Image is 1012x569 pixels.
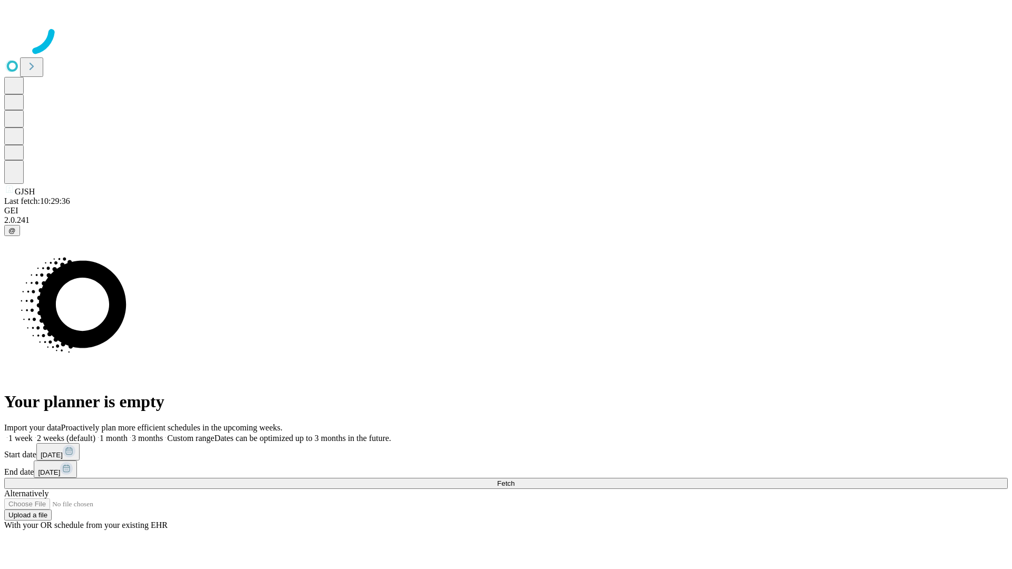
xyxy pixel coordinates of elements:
[4,443,1008,460] div: Start date
[41,451,63,459] span: [DATE]
[4,215,1008,225] div: 2.0.241
[4,460,1008,478] div: End date
[4,489,48,498] span: Alternatively
[4,521,168,529] span: With your OR schedule from your existing EHR
[167,434,214,443] span: Custom range
[4,206,1008,215] div: GEI
[36,443,80,460] button: [DATE]
[4,225,20,236] button: @
[4,392,1008,411] h1: Your planner is empty
[8,434,33,443] span: 1 week
[132,434,163,443] span: 3 months
[15,187,35,196] span: GJSH
[61,423,283,432] span: Proactively plan more efficient schedules in the upcoming weeks.
[8,227,16,234] span: @
[497,479,514,487] span: Fetch
[4,478,1008,489] button: Fetch
[4,509,52,521] button: Upload a file
[100,434,128,443] span: 1 month
[4,423,61,432] span: Import your data
[37,434,95,443] span: 2 weeks (default)
[4,197,70,205] span: Last fetch: 10:29:36
[34,460,77,478] button: [DATE]
[38,468,60,476] span: [DATE]
[215,434,391,443] span: Dates can be optimized up to 3 months in the future.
